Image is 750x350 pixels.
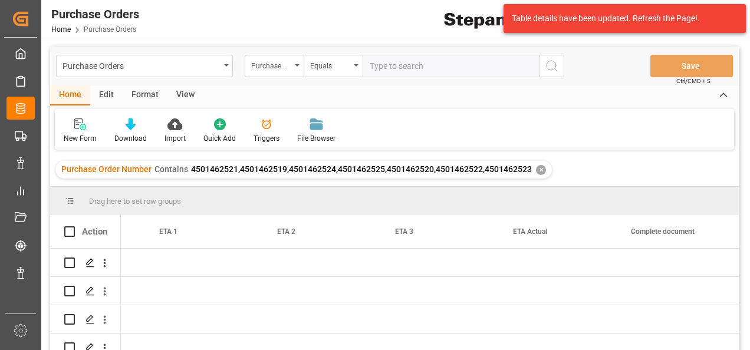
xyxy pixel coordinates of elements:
button: open menu [245,55,304,77]
div: Purchase Order Number [251,58,291,71]
a: Home [51,25,71,34]
div: ✕ [536,165,546,175]
img: Stepan_Company_logo.svg.png_1713531530.png [444,9,530,29]
div: File Browser [297,133,335,144]
div: Press SPACE to select this row. [50,249,121,277]
span: ETA 1 [159,227,177,236]
div: New Form [64,133,97,144]
div: Press SPACE to select this row. [50,277,121,305]
span: ETA 2 [277,227,295,236]
span: Drag here to set row groups [89,197,181,206]
span: Complete document [631,227,695,236]
button: Save [650,55,733,77]
button: search button [540,55,564,77]
div: Quick Add [203,133,236,144]
span: ETA 3 [395,227,413,236]
span: 4501462521,4501462519,4501462524,4501462525,4501462520,4501462522,4501462523 [191,164,532,174]
span: Contains [154,164,188,174]
div: View [167,85,203,105]
div: Press SPACE to select this row. [50,305,121,334]
span: Purchase Order Number [61,164,152,174]
div: Download [114,133,147,144]
button: open menu [56,55,233,77]
div: Equals [310,58,350,71]
div: Triggers [254,133,279,144]
span: Ctrl/CMD + S [676,77,710,85]
div: Edit [90,85,123,105]
span: ETA Actual [513,227,547,236]
div: Format [123,85,167,105]
div: Table details have been updated. Refresh the Page!. [512,12,729,25]
div: Home [50,85,90,105]
button: open menu [304,55,363,77]
div: Purchase Orders [51,5,139,23]
input: Type to search [363,55,540,77]
div: Import [165,133,186,144]
div: Action [82,226,107,237]
div: Purchase Orders [63,58,220,72]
